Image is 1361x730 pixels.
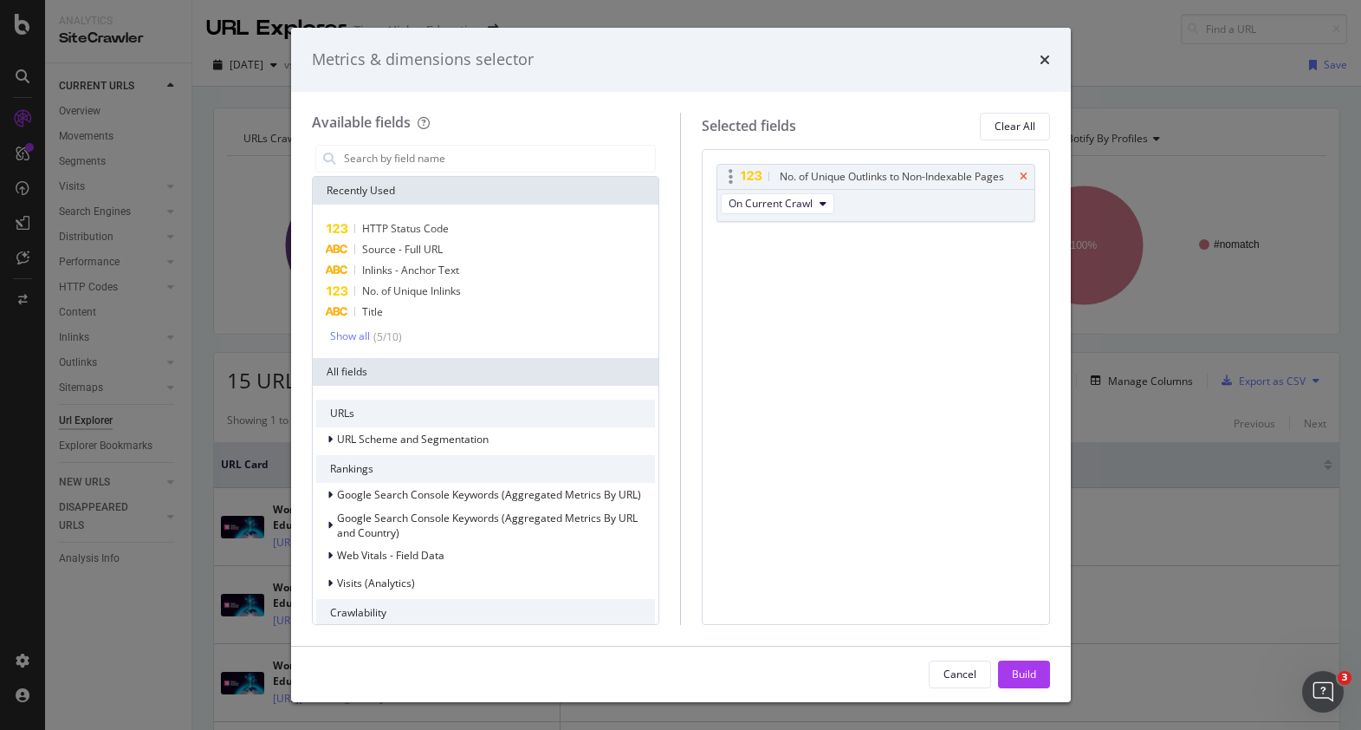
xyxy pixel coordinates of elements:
iframe: Intercom live chat [1302,671,1344,713]
span: Web Vitals - Field Data [337,548,444,563]
div: No. of Unique Outlinks to Non-Indexable Pages [780,168,1004,186]
div: No. of Unique Outlinks to Non-Indexable PagestimesOn Current Crawl [716,164,1035,222]
button: On Current Crawl [721,193,834,214]
span: HTTP Status Code [362,221,449,236]
span: On Current Crawl [729,196,813,211]
button: Cancel [929,661,991,688]
div: Clear All [995,119,1035,134]
span: Title [362,304,383,319]
div: ( 5 / 10 ) [370,329,402,344]
span: Google Search Console Keywords (Aggregated Metrics By URL and Country) [337,511,638,540]
span: URL Scheme and Segmentation [337,432,489,446]
div: Rankings [316,455,656,483]
span: Source - Full URL [362,242,443,257]
span: No. of Unique Inlinks [362,284,461,298]
div: Metrics & dimensions selector [312,49,534,71]
span: 3 [1338,671,1351,685]
span: Inlinks - Anchor Text [362,263,459,277]
div: Recently Used [313,177,659,205]
span: Visits (Analytics) [337,576,415,590]
div: times [1020,172,1027,182]
div: Build [1012,667,1036,681]
div: Selected fields [702,116,796,136]
div: modal [291,28,1071,702]
div: All fields [313,358,659,386]
input: Search by field name [342,146,656,172]
button: Clear All [980,113,1050,140]
div: Show all [330,330,370,342]
div: times [1040,49,1050,71]
div: Cancel [943,667,976,681]
span: Google Search Console Keywords (Aggregated Metrics By URL) [337,487,641,502]
button: Build [998,661,1050,688]
div: Crawlability [316,599,656,627]
div: URLs [316,400,656,427]
div: Available fields [312,113,411,132]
